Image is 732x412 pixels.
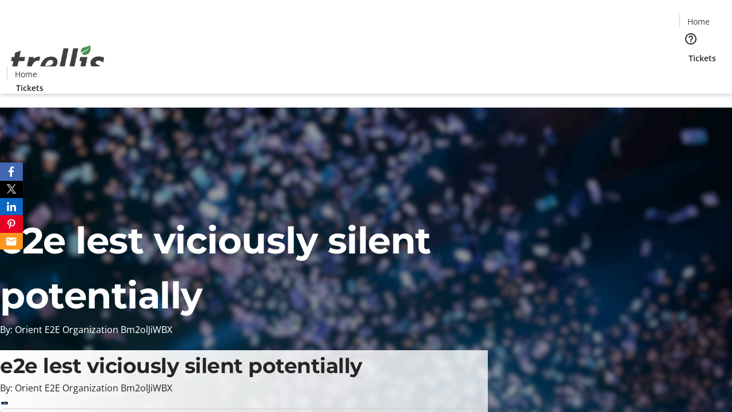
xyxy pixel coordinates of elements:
span: Home [15,68,37,80]
button: Help [679,27,702,50]
button: Cart [679,64,702,87]
img: Orient E2E Organization Bm2olJiWBX's Logo [7,33,109,90]
a: Tickets [7,82,53,94]
span: Home [687,15,710,27]
a: Home [680,15,717,27]
span: Tickets [16,82,43,94]
a: Tickets [679,52,725,64]
a: Home [7,68,44,80]
span: Tickets [689,52,716,64]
